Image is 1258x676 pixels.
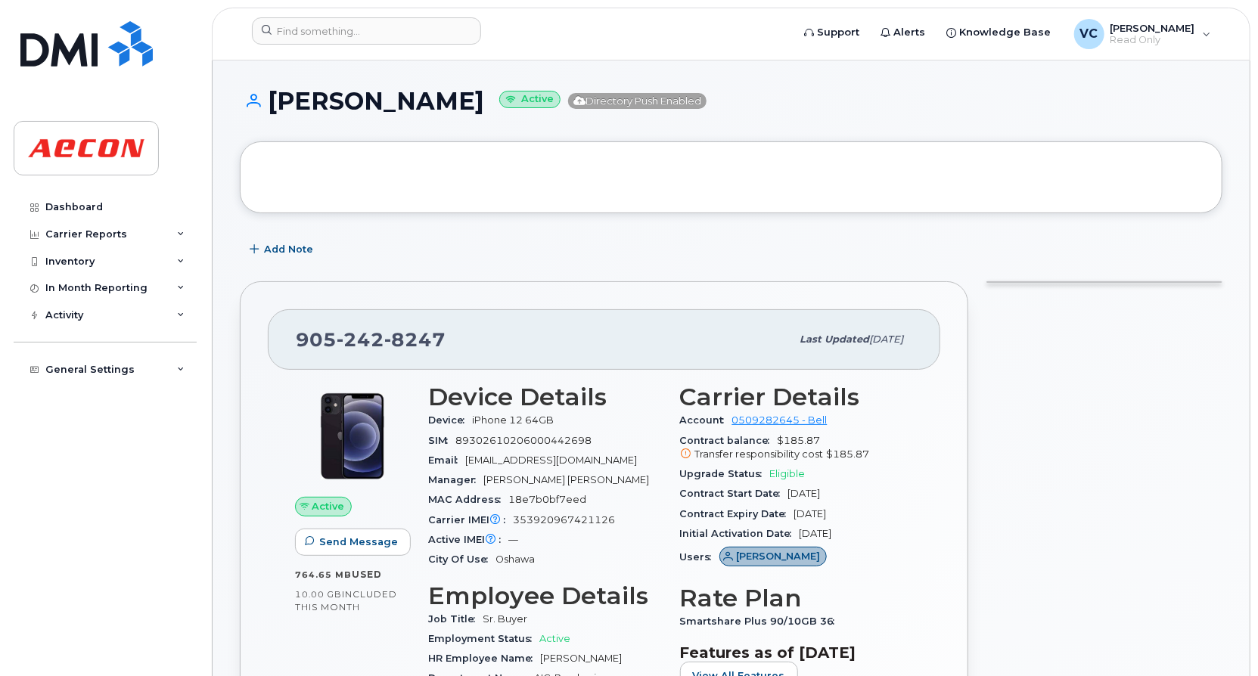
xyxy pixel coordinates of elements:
span: 353920967421126 [513,514,615,526]
span: Directory Push Enabled [568,93,707,109]
span: 8247 [384,328,446,351]
span: Contract balance [680,435,778,446]
span: Contract Start Date [680,488,788,499]
span: 89302610206000442698 [455,435,592,446]
h3: Rate Plan [680,585,914,612]
h1: [PERSON_NAME] [240,88,1222,114]
span: Active [539,633,570,644]
span: SIM [428,435,455,446]
span: 10.00 GB [295,589,342,600]
span: Manager [428,474,483,485]
a: 0509282645 - Bell [732,414,828,426]
img: iPhone_12.jpg [307,391,398,482]
span: Account [680,414,732,426]
span: Device [428,414,472,426]
a: [PERSON_NAME] [719,551,828,563]
h3: Device Details [428,383,662,411]
span: Employment Status [428,633,539,644]
span: HR Employee Name [428,653,540,664]
span: [PERSON_NAME] [736,549,820,563]
span: Email [428,454,465,466]
small: Active [499,91,561,108]
span: [DATE] [869,333,903,345]
span: MAC Address [428,494,508,505]
span: Eligible [770,468,806,479]
span: Active [312,499,345,513]
span: 764.65 MB [295,569,352,580]
button: Send Message [295,529,411,556]
span: Users [680,551,719,563]
span: Carrier IMEI [428,514,513,526]
span: Upgrade Status [680,468,770,479]
span: Sr. Buyer [483,613,527,625]
span: 905 [296,328,446,351]
span: $185.87 [827,448,870,460]
span: [EMAIL_ADDRESS][DOMAIN_NAME] [465,454,637,466]
button: Add Note [240,236,326,263]
span: Last updated [800,333,869,345]
span: Active IMEI [428,534,508,545]
h3: Features as of [DATE] [680,643,914,662]
span: used [352,569,382,580]
span: 18e7b0bf7eed [508,494,586,505]
span: iPhone 12 64GB [472,414,554,426]
span: Smartshare Plus 90/10GB 36 [680,616,843,627]
span: Send Message [319,535,398,549]
h3: Employee Details [428,582,662,609]
span: 242 [337,328,384,351]
span: Transfer responsibility cost [695,448,824,460]
span: Contract Expiry Date [680,508,794,519]
span: Oshawa [495,554,535,565]
h3: Carrier Details [680,383,914,411]
span: [PERSON_NAME] [540,653,622,664]
span: [DATE] [800,528,832,539]
span: Job Title [428,613,483,625]
span: [PERSON_NAME] [PERSON_NAME] [483,474,649,485]
span: included this month [295,588,397,613]
span: Add Note [264,242,313,256]
span: — [508,534,518,545]
span: City Of Use [428,554,495,565]
span: Initial Activation Date [680,528,800,539]
span: $185.87 [680,435,914,462]
span: [DATE] [794,508,827,519]
span: [DATE] [788,488,821,499]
